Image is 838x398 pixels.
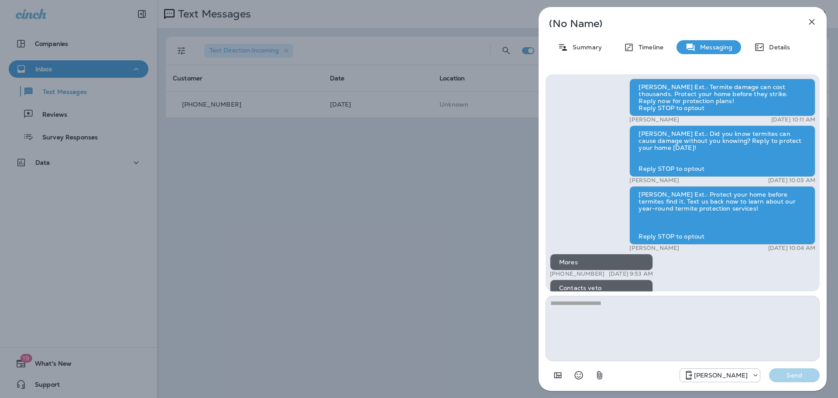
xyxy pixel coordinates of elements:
[629,177,679,184] p: [PERSON_NAME]
[609,270,653,277] p: [DATE] 9:53 AM
[568,44,602,51] p: Summary
[768,177,815,184] p: [DATE] 10:03 AM
[550,254,653,270] div: Mores
[765,44,790,51] p: Details
[550,280,653,296] div: Contacts veto
[634,44,663,51] p: Timeline
[550,270,604,277] p: [PHONE_NUMBER]
[694,372,748,379] p: [PERSON_NAME]
[768,245,815,252] p: [DATE] 10:04 AM
[771,116,815,123] p: [DATE] 10:11 AM
[549,20,787,27] p: (No Name)
[629,186,815,245] div: [PERSON_NAME] Ext.: Protect your home before termites find it. Text us back now to learn about ou...
[629,116,679,123] p: [PERSON_NAME]
[680,370,760,381] div: +1 (770) 343-2465
[629,79,815,116] div: [PERSON_NAME] Ext.: Termite damage can cost thousands. Protect your home before they strike. Repl...
[696,44,732,51] p: Messaging
[629,125,815,177] div: [PERSON_NAME] Ext.: Did you know termites can cause damage without you knowing? Reply to protect ...
[629,245,679,252] p: [PERSON_NAME]
[549,367,567,384] button: Add in a premade template
[570,367,587,384] button: Select an emoji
